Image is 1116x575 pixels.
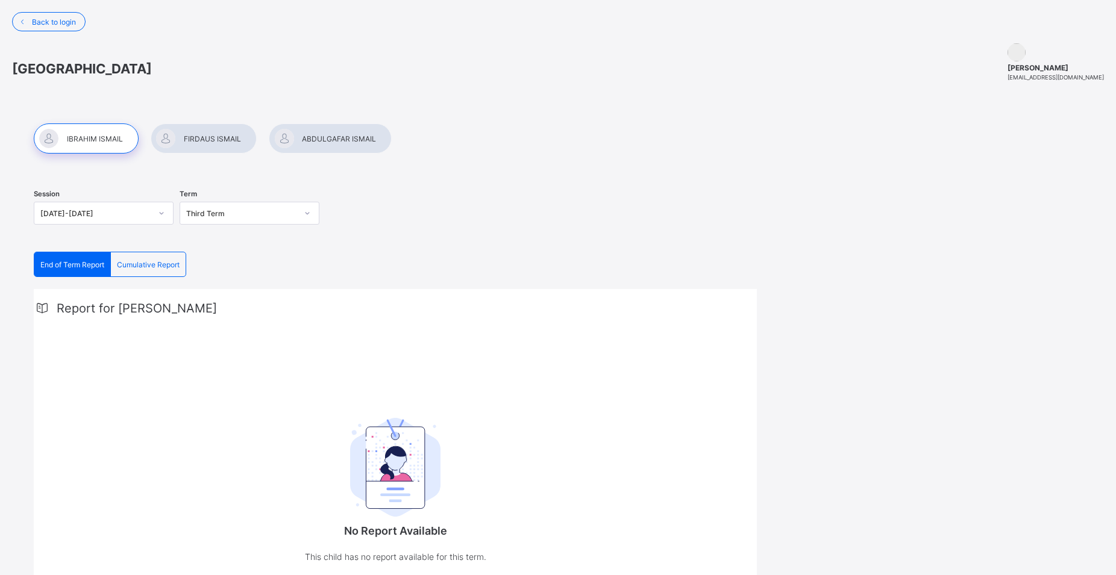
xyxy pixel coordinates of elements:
span: Term [180,190,197,198]
span: Session [34,190,60,198]
span: Back to login [32,17,76,26]
p: No Report Available [275,524,516,537]
span: Cumulative Report [117,260,180,269]
span: Report for [PERSON_NAME] [57,301,217,315]
span: End of Term Report [40,260,104,269]
span: [PERSON_NAME] [1008,63,1104,72]
img: student.207b5acb3037b72b59086e8b1a17b1d0.svg [350,418,440,517]
div: [DATE]-[DATE] [40,209,151,218]
span: [GEOGRAPHIC_DATA] [12,61,152,76]
span: [EMAIL_ADDRESS][DOMAIN_NAME] [1008,74,1104,81]
p: This child has no report available for this term. [275,549,516,564]
div: Third Term [186,209,297,218]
